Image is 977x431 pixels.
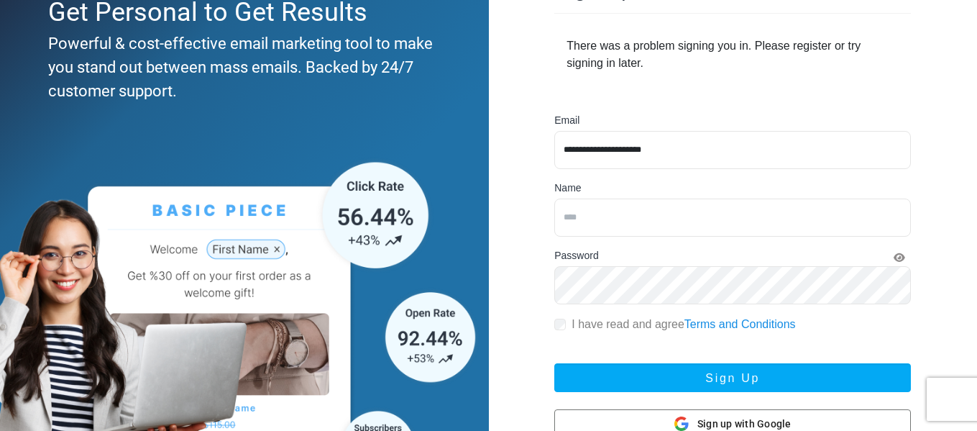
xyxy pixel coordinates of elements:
[554,113,579,128] label: Email
[48,32,434,103] div: Powerful & cost-effective email marketing tool to make you stand out between mass emails. Backed ...
[572,316,795,333] label: I have read and agree
[554,181,581,196] label: Name
[554,25,911,84] div: There was a problem signing you in. Please register or try signing in later.
[554,363,911,392] button: Sign Up
[684,318,796,330] a: Terms and Conditions
[894,253,905,263] i: Show Password
[554,248,598,263] label: Password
